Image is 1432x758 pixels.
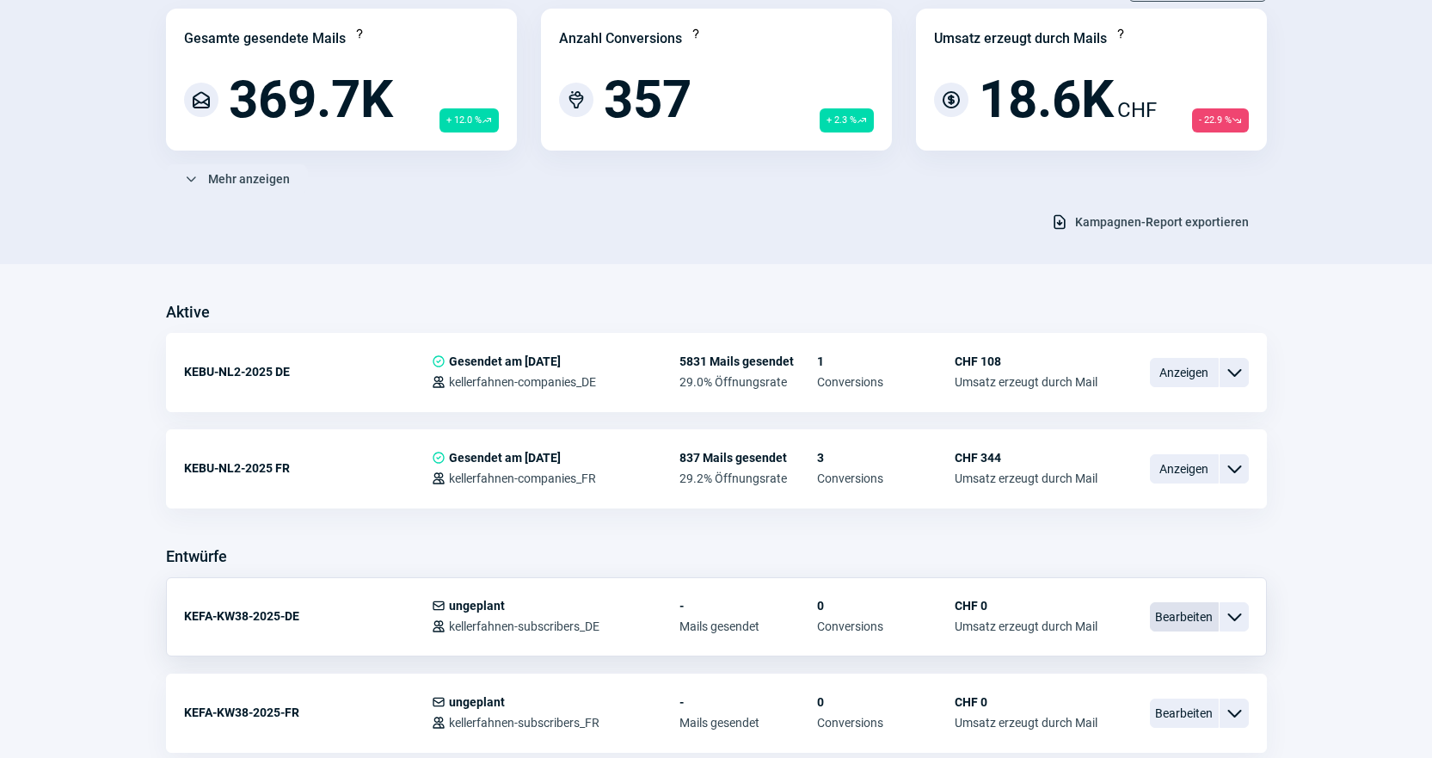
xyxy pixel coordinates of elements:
span: CHF 344 [955,451,1097,465]
span: Gesendet am [DATE] [449,451,561,465]
span: Conversions [817,716,955,730]
span: - [679,695,817,709]
span: ungeplant [449,599,505,613]
div: KEFA-KW38-2025-FR [184,695,432,730]
span: Anzeigen [1150,358,1219,387]
span: + 12.0 % [439,108,499,132]
span: 0 [817,599,955,613]
h3: Entwürfe [166,543,227,570]
span: 29.2% Öffnungsrate [679,471,817,485]
span: Umsatz erzeugt durch Mail [955,471,1097,485]
span: Conversions [817,375,955,389]
h3: Aktive [166,299,210,326]
div: KEBU-NL2-2025 DE [184,354,432,389]
div: KEBU-NL2-2025 FR [184,451,432,485]
div: KEFA-KW38-2025-DE [184,599,432,633]
span: CHF 108 [955,354,1097,368]
span: 5831 Mails gesendet [679,354,817,368]
span: + 2.3 % [820,108,874,132]
span: Mehr anzeigen [208,165,290,193]
span: 1 [817,354,955,368]
span: Conversions [817,619,955,633]
span: CHF 0 [955,599,1097,613]
span: kellerfahnen-subscribers_FR [449,716,599,730]
span: kellerfahnen-companies_FR [449,471,596,485]
span: 369.7K [229,74,393,126]
div: Umsatz erzeugt durch Mails [934,28,1107,49]
button: Mehr anzeigen [166,164,308,194]
span: 357 [604,74,691,126]
span: kellerfahnen-companies_DE [449,375,596,389]
span: Conversions [817,471,955,485]
span: 3 [817,451,955,465]
span: 0 [817,695,955,709]
span: 29.0% Öffnungsrate [679,375,817,389]
span: kellerfahnen-subscribers_DE [449,619,599,633]
span: Gesendet am [DATE] [449,354,561,368]
span: Umsatz erzeugt durch Mail [955,375,1097,389]
span: Kampagnen-Report exportieren [1075,208,1249,236]
span: Umsatz erzeugt durch Mail [955,619,1097,633]
button: Kampagnen-Report exportieren [1033,207,1267,237]
span: 837 Mails gesendet [679,451,817,465]
span: Bearbeiten [1150,602,1219,632]
span: Anzeigen [1150,454,1219,484]
span: Mails gesendet [679,619,817,633]
span: Bearbeiten [1150,699,1219,728]
span: CHF 0 [955,695,1097,709]
span: Umsatz erzeugt durch Mail [955,716,1097,730]
div: Anzahl Conversions [559,28,682,49]
span: 18.6K [979,74,1114,126]
span: - 22.9 % [1192,108,1249,132]
span: CHF [1117,95,1157,126]
span: - [679,599,817,613]
span: ungeplant [449,695,505,709]
div: Gesamte gesendete Mails [184,28,346,49]
span: Mails gesendet [679,716,817,730]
